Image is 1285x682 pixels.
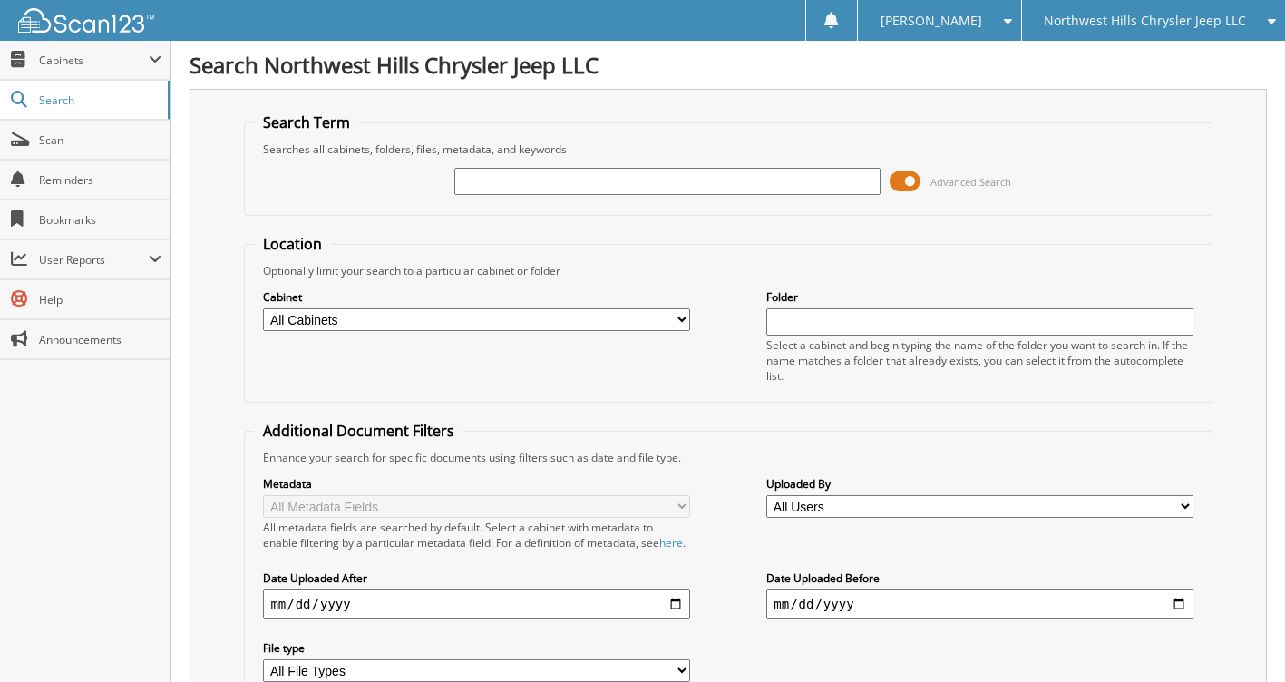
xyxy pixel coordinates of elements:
div: Searches all cabinets, folders, files, metadata, and keywords [254,141,1202,157]
h1: Search Northwest Hills Chrysler Jeep LLC [190,50,1267,80]
legend: Additional Document Filters [254,421,463,441]
span: Help [39,292,161,307]
span: Bookmarks [39,212,161,228]
div: Optionally limit your search to a particular cabinet or folder [254,263,1202,278]
span: Advanced Search [930,175,1011,189]
label: File type [263,640,689,656]
label: Uploaded By [766,476,1193,492]
input: start [263,589,689,619]
span: Search [39,93,159,108]
span: Cabinets [39,53,149,68]
span: [PERSON_NAME] [881,15,982,26]
div: Select a cabinet and begin typing the name of the folder you want to search in. If the name match... [766,337,1193,384]
label: Date Uploaded After [263,570,689,586]
img: scan123-logo-white.svg [18,8,154,33]
label: Metadata [263,476,689,492]
div: All metadata fields are searched by default. Select a cabinet with metadata to enable filtering b... [263,520,689,550]
span: Announcements [39,332,161,347]
span: Reminders [39,172,161,188]
span: User Reports [39,252,149,268]
a: here [659,535,683,550]
legend: Search Term [254,112,359,132]
label: Date Uploaded Before [766,570,1193,586]
label: Cabinet [263,289,689,305]
input: end [766,589,1193,619]
label: Folder [766,289,1193,305]
legend: Location [254,234,331,254]
span: Scan [39,132,161,148]
span: Northwest Hills Chrysler Jeep LLC [1044,15,1246,26]
div: Enhance your search for specific documents using filters such as date and file type. [254,450,1202,465]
